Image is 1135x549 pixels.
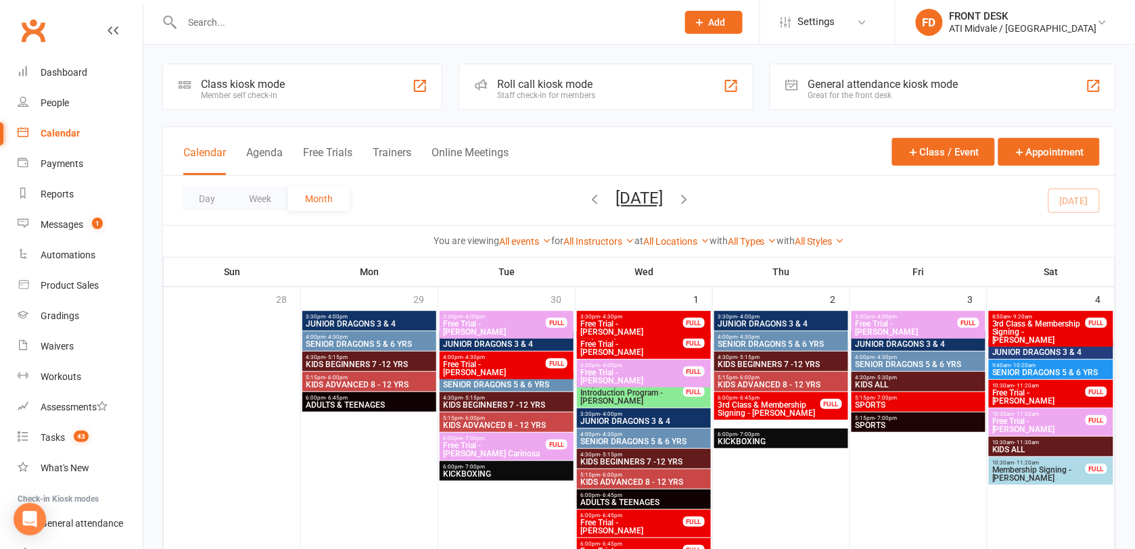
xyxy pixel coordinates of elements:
[580,519,684,535] span: Free Trial - [PERSON_NAME]
[463,415,485,421] span: - 6:00pm
[18,453,143,483] a: What's New
[992,460,1086,466] span: 10:30am
[808,91,958,100] div: Great for the front desk
[854,340,983,348] span: JUNIOR DRAGONS 3 & 4
[600,452,622,458] span: - 5:15pm
[950,10,1097,22] div: FRONT DESK
[854,360,983,368] span: SENIOR DRAGONS 5 & 6 YRS
[305,334,434,340] span: 4:00pm
[442,435,547,441] span: 6:00pm
[580,492,708,498] span: 6:00pm
[820,399,842,409] div: FULL
[580,431,708,437] span: 4:00pm
[41,128,80,139] div: Calendar
[950,22,1097,34] div: ATI Midvale / [GEOGRAPHIC_DATA]
[616,189,663,208] button: [DATE]
[14,503,46,535] div: Open Intercom Messenger
[600,431,622,437] span: - 4:30pm
[325,334,348,340] span: - 4:30pm
[717,340,846,348] span: SENIOR DRAGONS 5 & 6 YRS
[41,219,83,230] div: Messages
[18,331,143,362] a: Waivers
[831,287,850,310] div: 2
[854,401,983,409] span: SPORTS
[916,9,943,36] div: FD
[18,88,143,118] a: People
[438,258,576,286] th: Tue
[875,375,897,381] span: - 5:30pm
[600,411,622,417] span: - 4:00pm
[992,368,1111,377] span: SENIOR DRAGONS 5 & 6 YRS
[854,320,958,336] span: Free Trial - [PERSON_NAME]
[442,314,547,320] span: 3:30pm
[992,314,1086,320] span: 8:50am
[643,236,710,247] a: All Locations
[546,318,567,328] div: FULL
[463,314,485,320] span: - 4:00pm
[442,464,571,470] span: 6:00pm
[992,348,1111,356] span: JUNIOR DRAGONS 3 & 4
[41,432,65,443] div: Tasks
[551,235,563,246] strong: for
[737,334,760,340] span: - 4:30pm
[580,411,708,417] span: 3:30pm
[728,236,777,247] a: All Types
[41,97,69,108] div: People
[41,280,99,291] div: Product Sales
[1086,387,1107,397] div: FULL
[875,354,897,360] span: - 4:30pm
[232,187,288,211] button: Week
[18,240,143,270] a: Automations
[18,392,143,423] a: Assessments
[182,187,232,211] button: Day
[854,314,958,320] span: 3:30pm
[442,441,547,458] span: Free Trial - [PERSON_NAME] Carinosa
[580,320,684,336] span: Free Trial - [PERSON_NAME]
[992,439,1111,446] span: 10:30am
[305,381,434,389] span: KIDS ADVANCED 8 - 12 YRS
[325,314,348,320] span: - 4:00pm
[1011,314,1033,320] span: - 9:20am
[442,415,571,421] span: 5:15pm
[18,270,143,301] a: Product Sales
[1086,464,1107,474] div: FULL
[737,395,760,401] span: - 6:45pm
[992,389,1086,405] span: Free Trial - [PERSON_NAME]
[41,310,79,321] div: Gradings
[683,318,705,328] div: FULL
[305,360,434,368] span: KIDS BEGINNERS 7 -12 YRS
[305,375,434,381] span: 5:15pm
[580,389,684,405] span: Introduction Program - [PERSON_NAME]
[201,91,285,100] div: Member self check-in
[18,118,143,149] a: Calendar
[717,395,821,401] span: 6:00pm
[41,249,95,260] div: Automations
[164,258,301,286] th: Sun
[576,258,713,286] th: Wed
[580,368,684,385] span: Free Trial - [PERSON_NAME]
[18,301,143,331] a: Gradings
[18,508,143,539] a: General attendance kiosk mode
[854,395,983,401] span: 5:15pm
[463,395,485,401] span: - 5:15pm
[325,375,348,381] span: - 6:00pm
[580,472,708,478] span: 5:15pm
[303,146,352,175] button: Free Trials
[305,395,434,401] span: 6:00pm
[854,415,983,421] span: 5:15pm
[600,492,622,498] span: - 6:45pm
[600,362,622,368] span: - 4:00pm
[717,431,846,437] span: 6:00pm
[992,411,1086,417] span: 10:30am
[683,366,705,377] div: FULL
[305,401,434,409] span: ADULTS & TEENAGES
[992,446,1111,454] span: KIDS ALL
[1015,460,1040,466] span: - 11:20am
[717,360,846,368] span: KIDS BEGINNERS 7 -12 YRS
[580,541,684,547] span: 6:00pm
[18,149,143,179] a: Payments
[693,287,712,310] div: 1
[580,437,708,446] span: SENIOR DRAGONS 5 & 6 YRS
[18,210,143,240] a: Messages 1
[685,11,743,34] button: Add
